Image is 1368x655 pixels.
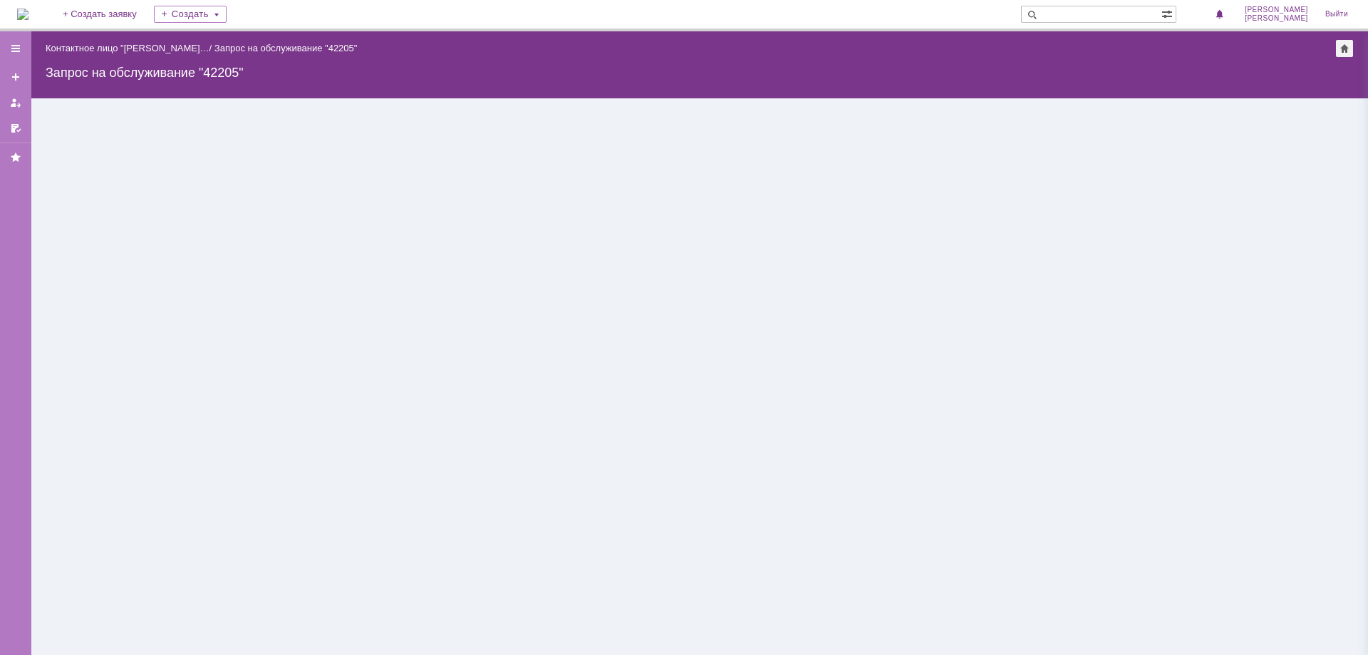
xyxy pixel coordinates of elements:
[1336,40,1353,57] div: Сделать домашней страницей
[4,117,27,140] a: Мои согласования
[46,43,214,53] div: /
[17,9,28,20] img: logo
[46,43,209,53] a: Контактное лицо "[PERSON_NAME]…
[46,66,1354,80] div: Запрос на обслуживание "42205"
[1245,6,1308,14] span: [PERSON_NAME]
[17,9,28,20] a: Перейти на домашнюю страницу
[4,66,27,88] a: Создать заявку
[4,91,27,114] a: Мои заявки
[1161,6,1176,20] span: Расширенный поиск
[214,43,358,53] div: Запрос на обслуживание "42205"
[1245,14,1308,23] span: [PERSON_NAME]
[154,6,227,23] div: Создать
